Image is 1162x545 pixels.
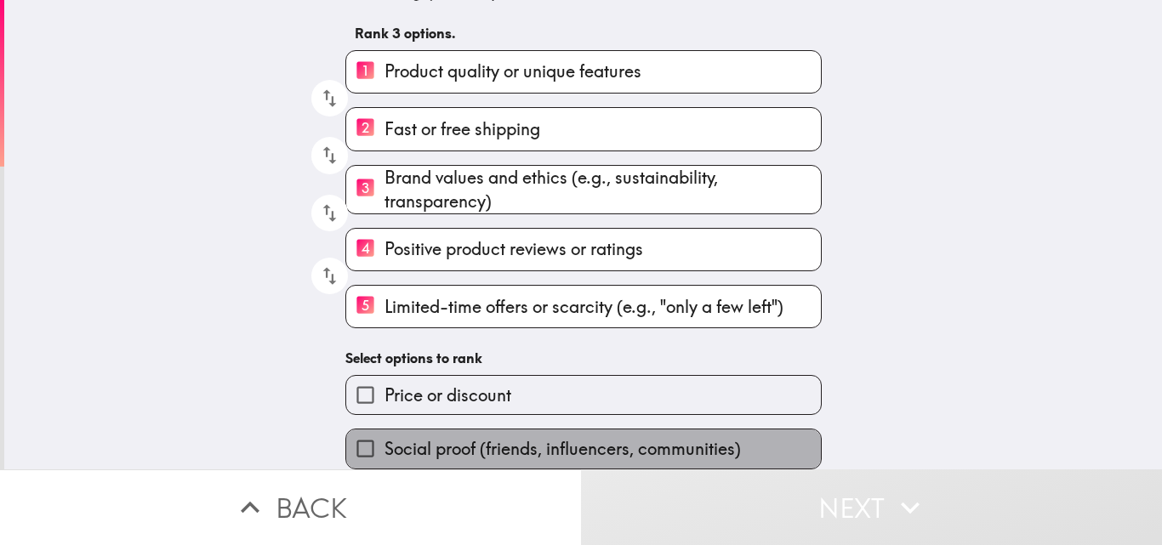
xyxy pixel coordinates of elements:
[355,24,812,43] h6: Rank 3 options.
[384,117,540,141] span: Fast or free shipping
[581,469,1162,545] button: Next
[346,229,821,270] button: 4Positive product reviews or ratings
[346,51,821,93] button: 1Product quality or unique features
[346,376,821,414] button: Price or discount
[384,60,641,83] span: Product quality or unique features
[346,429,821,468] button: Social proof (friends, influencers, communities)
[345,349,822,367] h6: Select options to rank
[384,295,783,319] span: Limited-time offers or scarcity (e.g., "only a few left")
[346,286,821,327] button: 5Limited-time offers or scarcity (e.g., "only a few left")
[384,383,511,407] span: Price or discount
[384,166,821,213] span: Brand values and ethics (e.g., sustainability, transparency)
[384,237,643,261] span: Positive product reviews or ratings
[346,108,821,150] button: 2Fast or free shipping
[346,166,821,213] button: 3Brand values and ethics (e.g., sustainability, transparency)
[384,437,741,461] span: Social proof (friends, influencers, communities)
